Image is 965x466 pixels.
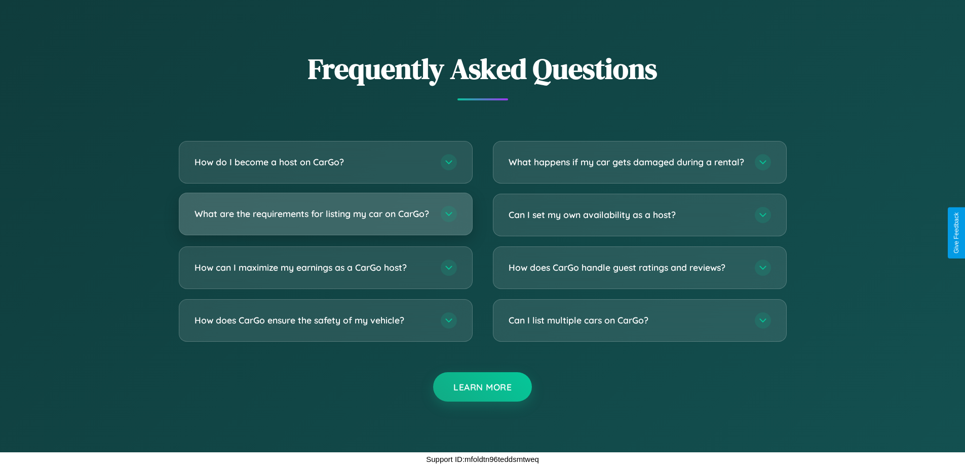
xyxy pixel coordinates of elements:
[509,314,745,327] h3: Can I list multiple cars on CarGo?
[179,49,787,88] h2: Frequently Asked Questions
[195,261,431,274] h3: How can I maximize my earnings as a CarGo host?
[509,261,745,274] h3: How does CarGo handle guest ratings and reviews?
[195,207,431,220] h3: What are the requirements for listing my car on CarGo?
[509,156,745,168] h3: What happens if my car gets damaged during a rental?
[433,372,532,402] button: Learn More
[195,314,431,327] h3: How does CarGo ensure the safety of my vehicle?
[195,156,431,168] h3: How do I become a host on CarGo?
[426,452,539,466] p: Support ID: mfoldtn96teddsmtweq
[509,208,745,221] h3: Can I set my own availability as a host?
[953,212,960,254] div: Give Feedback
